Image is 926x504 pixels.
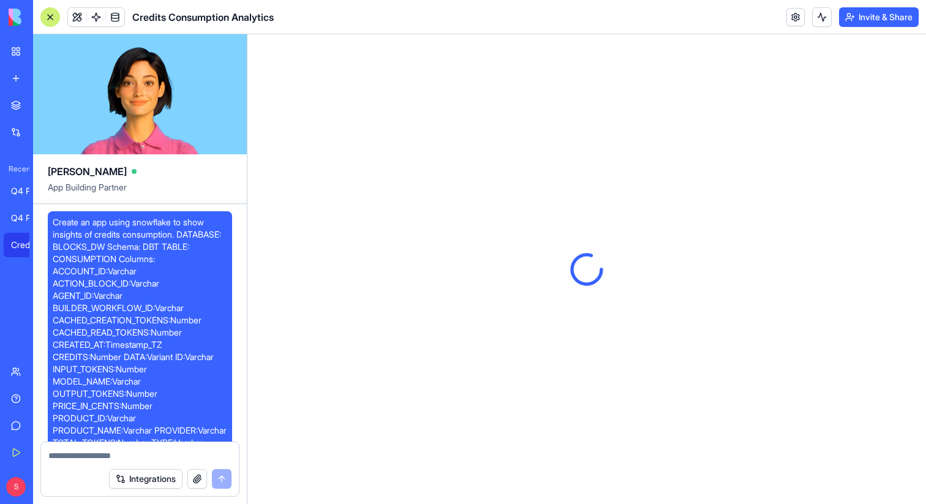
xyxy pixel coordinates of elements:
button: Invite & Share [839,7,919,27]
a: Q4 Project Tracker [4,206,53,230]
span: App Building Partner [48,181,232,203]
span: Recent [4,164,29,174]
button: Integrations [109,469,183,489]
span: [PERSON_NAME] [48,164,127,179]
span: S [6,477,26,497]
span: Credits Consumption Analytics [132,10,274,24]
div: Q4 Project Tracker [11,212,45,224]
div: Q4 Project Tracker [11,185,45,197]
div: Credits Consumption Analytics [11,239,45,251]
a: Credits Consumption Analytics [4,233,53,257]
img: logo [9,9,85,26]
a: Q4 Project Tracker [4,179,53,203]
